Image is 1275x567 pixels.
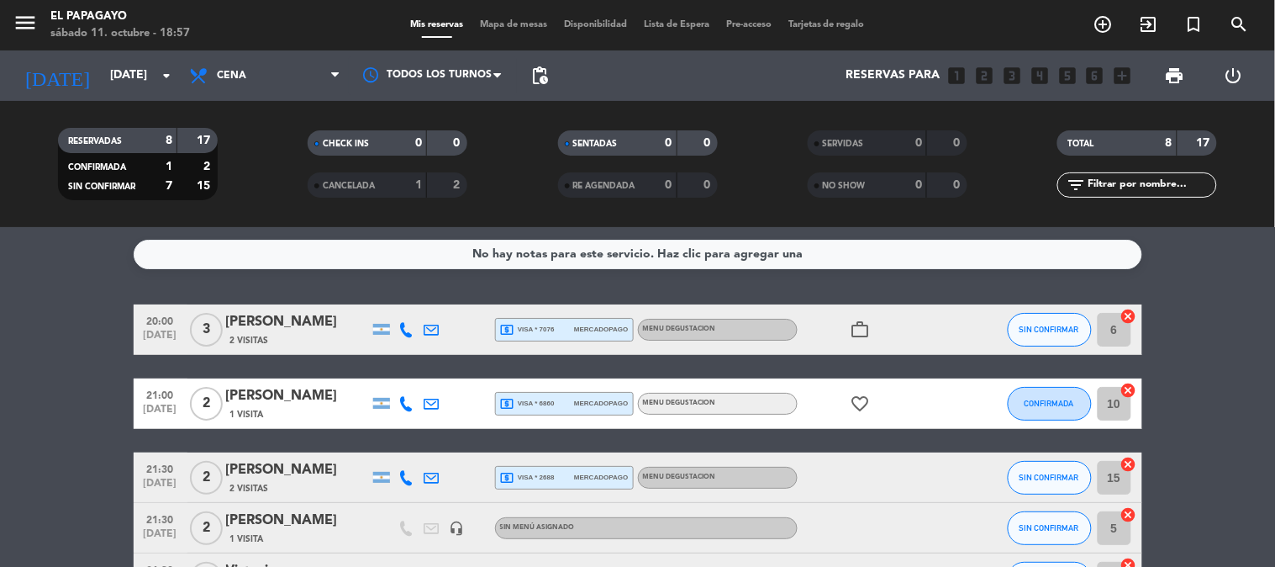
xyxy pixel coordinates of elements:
[472,20,556,29] span: Mapa de mesas
[140,384,182,404] span: 21:00
[666,137,672,149] strong: 0
[217,70,246,82] span: Cena
[1184,14,1204,34] i: turned_in_not
[1025,399,1074,408] span: CONFIRMADA
[454,137,464,149] strong: 0
[946,65,967,87] i: looks_one
[703,179,714,191] strong: 0
[846,69,940,82] span: Reservas para
[140,509,182,528] span: 21:30
[1019,325,1079,334] span: SIN CONFIRMAR
[851,394,871,414] i: favorite_border
[953,179,963,191] strong: 0
[500,524,575,531] span: Sin menú asignado
[1120,456,1137,473] i: cancel
[402,20,472,29] span: Mis reservas
[13,10,38,41] button: menu
[226,311,369,333] div: [PERSON_NAME]
[50,8,190,25] div: El Papagayo
[529,66,550,86] span: pending_actions
[1008,313,1092,347] button: SIN CONFIRMAR
[323,182,375,190] span: CANCELADA
[1223,66,1243,86] i: power_settings_new
[450,521,465,536] i: headset_mic
[68,163,126,172] span: CONFIRMADA
[1067,140,1093,148] span: TOTAL
[230,334,269,347] span: 2 Visitas
[500,322,515,337] i: local_atm
[166,135,172,146] strong: 8
[226,385,369,407] div: [PERSON_NAME]
[500,470,515,485] i: local_atm
[230,533,264,546] span: 1 Visita
[415,137,422,149] strong: 0
[1001,65,1023,87] i: looks_3
[1112,65,1134,87] i: add_box
[556,20,635,29] span: Disponibilidad
[574,324,628,335] span: mercadopago
[574,398,628,409] span: mercadopago
[1197,137,1214,149] strong: 17
[226,510,369,532] div: [PERSON_NAME]
[140,310,182,330] span: 20:00
[197,135,213,146] strong: 17
[13,57,102,94] i: [DATE]
[140,528,182,548] span: [DATE]
[953,137,963,149] strong: 0
[666,179,672,191] strong: 0
[190,511,223,545] span: 2
[140,330,182,349] span: [DATE]
[1120,382,1137,399] i: cancel
[643,474,716,480] span: MENU DEGUSTACION
[140,478,182,497] span: [DATE]
[140,458,182,478] span: 21:30
[851,320,871,340] i: work_outline
[574,472,628,483] span: mercadopago
[230,482,269,495] span: 2 Visitas
[203,161,213,172] strong: 2
[156,66,176,86] i: arrow_drop_down
[1084,65,1106,87] i: looks_6
[140,404,182,423] span: [DATE]
[1019,523,1079,533] span: SIN CONFIRMAR
[500,396,515,411] i: local_atm
[230,408,264,421] span: 1 Visita
[50,25,190,42] div: sábado 11. octubre - 18:57
[718,20,780,29] span: Pre-acceso
[500,322,555,337] span: visa * 7076
[1166,137,1172,149] strong: 8
[643,400,716,406] span: MENU DEGUSTACION
[500,470,555,485] span: visa * 2688
[1008,511,1092,545] button: SIN CONFIRMAR
[500,396,555,411] span: visa * 6860
[1165,66,1185,86] span: print
[190,461,223,495] span: 2
[13,10,38,35] i: menu
[68,183,135,191] span: SIN CONFIRMAR
[454,179,464,191] strong: 2
[1204,50,1262,101] div: LOG OUT
[573,182,635,190] span: RE AGENDADA
[415,179,422,191] strong: 1
[915,137,922,149] strong: 0
[915,179,922,191] strong: 0
[226,459,369,481] div: [PERSON_NAME]
[823,182,866,190] span: NO SHOW
[1093,14,1114,34] i: add_circle_outline
[1066,175,1086,195] i: filter_list
[1056,65,1078,87] i: looks_5
[1120,308,1137,325] i: cancel
[190,313,223,347] span: 3
[323,140,369,148] span: CHECK INS
[1086,176,1216,194] input: Filtrar por nombre...
[635,20,718,29] span: Lista de Espera
[643,326,716,332] span: MENU DEGUSTACION
[1019,473,1079,482] span: SIN CONFIRMAR
[197,180,213,192] strong: 15
[780,20,873,29] span: Tarjetas de regalo
[166,161,172,172] strong: 1
[973,65,995,87] i: looks_two
[68,137,122,146] span: RESERVADAS
[1029,65,1051,87] i: looks_4
[1008,461,1092,495] button: SIN CONFIRMAR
